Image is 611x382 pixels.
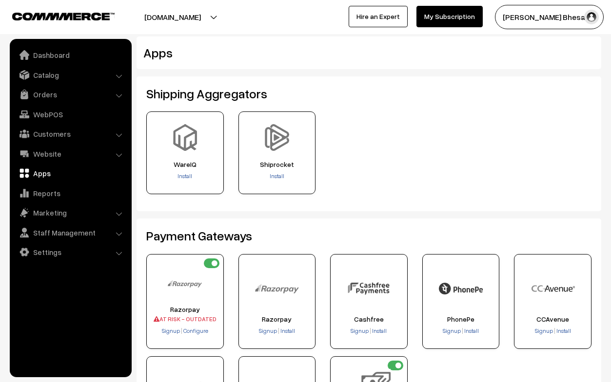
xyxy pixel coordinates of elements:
a: WebPOS [12,106,128,123]
span: PhonePe [426,315,496,323]
a: Orders [12,86,128,103]
span: AT RISK - OUTDATED [150,315,220,323]
a: Website [12,145,128,163]
a: Marketing [12,204,128,221]
span: Signup [535,327,553,334]
span: Shiprocket [242,161,313,168]
span: Cashfree [334,315,404,323]
a: Customers [12,125,128,143]
a: Staff Management [12,224,128,241]
div: | [517,327,588,336]
a: Install [463,327,479,334]
a: Hire an Expert [349,6,408,27]
span: Signup [351,327,369,334]
a: Apps [12,164,128,182]
span: Signup [259,327,277,334]
img: Shiprocket [263,124,290,151]
a: Catalog [12,66,128,84]
img: Cashfree [347,267,391,310]
span: WareIQ [150,161,220,168]
img: Razorpay (Deprecated) [168,267,202,301]
span: Razorpay [242,315,313,323]
span: Signup [443,327,461,334]
span: Install [280,327,295,334]
div: | [150,327,220,336]
a: Settings [12,243,128,261]
button: [PERSON_NAME] Bhesani… [495,5,604,29]
a: Dashboard [12,46,128,64]
a: Signup [351,327,370,334]
img: WareIQ [172,124,198,151]
h2: Payment Gateways [146,228,591,243]
a: Reports [12,184,128,202]
a: Signup [535,327,554,334]
a: Signup [162,327,181,334]
a: Install [270,172,284,180]
button: [DOMAIN_NAME] [110,5,235,29]
span: CCAvenue [517,315,588,323]
a: Configure [182,327,208,334]
span: Install [372,327,387,334]
div: | [426,327,496,336]
a: COMMMERCE [12,10,98,21]
img: Razorpay [255,267,299,310]
img: COMMMERCE [12,13,115,20]
span: Signup [162,327,180,334]
a: My Subscription [416,6,483,27]
div: | [242,327,313,336]
h2: Apps [143,45,517,60]
img: user [584,10,599,24]
span: Configure [183,327,208,334]
div: Razorpay [150,306,220,323]
span: Install [464,327,479,334]
a: Install [279,327,295,334]
img: PhonePe [439,267,483,310]
a: Install [555,327,571,334]
a: Signup [443,327,462,334]
h2: Shipping Aggregators [146,86,591,101]
a: Install [371,327,387,334]
div: | [334,327,404,336]
a: Install [177,172,192,180]
a: Signup [259,327,278,334]
img: CCAvenue [531,267,575,310]
span: Install [556,327,571,334]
